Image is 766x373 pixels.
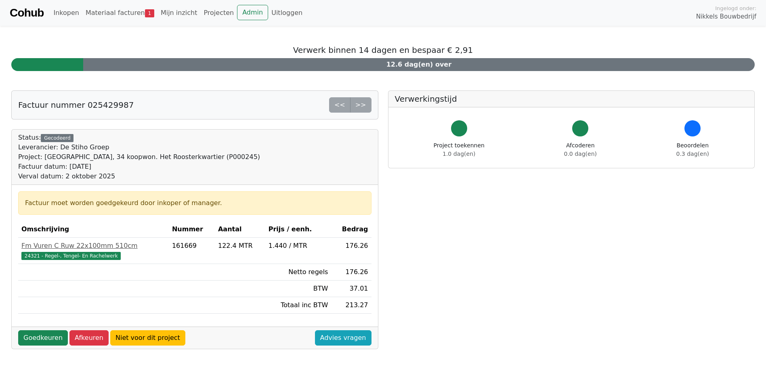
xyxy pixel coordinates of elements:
div: Fm Vuren C Ruw 22x100mm 510cm [21,241,166,251]
td: 161669 [169,238,215,264]
div: Verval datum: 2 oktober 2025 [18,172,260,181]
h5: Verwerk binnen 14 dagen en bespaar € 2,91 [11,45,755,55]
span: 0.0 dag(en) [564,151,597,157]
span: Nikkels Bouwbedrijf [696,12,756,21]
span: Ingelogd onder: [715,4,756,12]
div: Afcoderen [564,141,597,158]
div: 12.6 dag(en) over [83,58,755,71]
div: 122.4 MTR [218,241,262,251]
td: 37.01 [331,281,371,297]
div: Leverancier: De Stiho Groep [18,142,260,152]
div: Factuur datum: [DATE] [18,162,260,172]
a: Advies vragen [315,330,371,346]
td: 213.27 [331,297,371,314]
a: Mijn inzicht [157,5,201,21]
div: Gecodeerd [41,134,73,142]
td: 176.26 [331,264,371,281]
span: 1 [145,9,154,17]
span: 24321 - Regel-, Tengel- En Rachelwerk [21,252,121,260]
span: 0.3 dag(en) [676,151,709,157]
div: Project toekennen [434,141,485,158]
div: Project: [GEOGRAPHIC_DATA], 34 koopwon. Het Roosterkwartier (P000245) [18,152,260,162]
a: Projecten [200,5,237,21]
a: Fm Vuren C Ruw 22x100mm 510cm24321 - Regel-, Tengel- En Rachelwerk [21,241,166,260]
h5: Factuur nummer 025429987 [18,100,134,110]
span: 1.0 dag(en) [443,151,475,157]
td: 176.26 [331,238,371,264]
th: Aantal [215,221,265,238]
th: Bedrag [331,221,371,238]
td: Totaal inc BTW [265,297,332,314]
div: 1.440 / MTR [269,241,328,251]
a: Uitloggen [268,5,306,21]
td: BTW [265,281,332,297]
a: Materiaal facturen1 [82,5,157,21]
a: Admin [237,5,268,20]
a: Inkopen [50,5,82,21]
h5: Verwerkingstijd [395,94,748,104]
a: Niet voor dit project [110,330,185,346]
a: Afkeuren [69,330,109,346]
th: Prijs / eenh. [265,221,332,238]
div: Factuur moet worden goedgekeurd door inkoper of manager. [25,198,365,208]
a: Cohub [10,3,44,23]
div: Status: [18,133,260,181]
td: Netto regels [265,264,332,281]
th: Omschrijving [18,221,169,238]
a: Goedkeuren [18,330,68,346]
div: Beoordelen [676,141,709,158]
th: Nummer [169,221,215,238]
